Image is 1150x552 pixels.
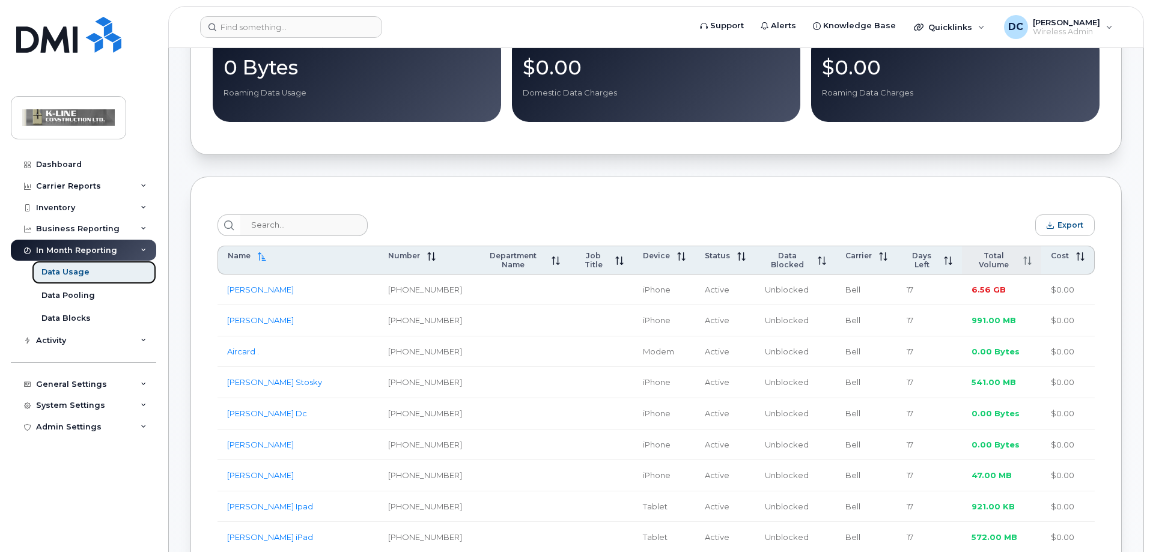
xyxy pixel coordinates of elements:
span: Total Volume [972,251,1016,269]
p: $0.00 [523,56,789,78]
p: $0.00 [822,56,1089,78]
td: iPhone [633,398,695,429]
p: Roaming Data Usage [224,88,490,99]
td: $0.00 [1041,491,1095,523]
span: 0.00 Bytes [972,347,1020,356]
td: [PHONE_NUMBER] [379,429,472,461]
td: $0.00 [1041,305,1095,336]
span: Device [643,251,670,260]
p: 0 Bytes [224,56,490,78]
td: iPhone [633,274,695,306]
td: iPhone [633,367,695,398]
td: Active [695,305,755,336]
td: Unblocked [755,367,836,398]
td: Bell [836,336,897,368]
td: $0.00 [1041,274,1095,306]
span: Job Title [579,251,608,269]
td: [PHONE_NUMBER] [379,305,472,336]
td: Active [695,398,755,429]
td: 17 [897,398,962,429]
input: Find something... [200,16,382,38]
td: 17 [897,429,962,461]
td: iPhone [633,460,695,491]
span: Export [1057,220,1083,229]
td: Tablet [633,491,695,523]
span: [PERSON_NAME] [1033,17,1100,27]
span: 0.00 Bytes [972,440,1020,449]
a: [PERSON_NAME] Dc [227,408,307,418]
span: 0.00 Bytes [972,408,1020,418]
td: [PHONE_NUMBER] [379,460,472,491]
td: Bell [836,274,897,306]
td: 17 [897,491,962,523]
a: [PERSON_NAME] Stosky [227,377,322,387]
span: 921.00 KB [972,502,1015,511]
td: Active [695,429,755,461]
td: 17 [897,460,962,491]
td: Bell [836,305,897,336]
td: Active [695,491,755,523]
td: $0.00 [1041,398,1095,429]
td: Bell [836,460,897,491]
a: Aircard . [227,347,259,356]
span: Quicklinks [928,22,972,32]
td: $0.00 [1041,367,1095,398]
td: [PHONE_NUMBER] [379,398,472,429]
td: [PHONE_NUMBER] [379,491,472,523]
span: Data Blocked [765,251,811,269]
a: [PERSON_NAME] iPad [227,532,313,542]
span: Support [710,20,744,32]
td: Unblocked [755,274,836,306]
span: 991.00 MB [972,315,1016,325]
td: Active [695,336,755,368]
span: Number [388,251,420,260]
td: Unblocked [755,398,836,429]
p: Domestic Data Charges [523,88,789,99]
a: Support [692,14,752,38]
a: [PERSON_NAME] [227,315,294,325]
td: [PHONE_NUMBER] [379,274,472,306]
span: Status [705,251,730,260]
td: Bell [836,429,897,461]
td: Active [695,460,755,491]
a: [PERSON_NAME] [227,470,294,480]
td: Unblocked [755,305,836,336]
td: Bell [836,398,897,429]
div: Darcy Cook [996,15,1121,39]
span: Days Left [907,251,937,269]
span: Cost [1051,251,1069,260]
td: $0.00 [1041,429,1095,461]
td: 17 [897,274,962,306]
td: Unblocked [755,429,836,461]
td: Bell [836,491,897,523]
div: Quicklinks [905,15,993,39]
a: [PERSON_NAME] [227,440,294,449]
td: Unblocked [755,491,836,523]
a: [PERSON_NAME] [227,285,294,294]
td: iPhone [633,429,695,461]
td: Unblocked [755,336,836,368]
input: Search... [240,214,368,236]
p: Roaming Data Charges [822,88,1089,99]
span: 572.00 MB [972,532,1017,542]
span: Name [228,251,251,260]
a: Knowledge Base [805,14,904,38]
a: [PERSON_NAME] Ipad [227,502,313,511]
td: iPhone [633,305,695,336]
a: Alerts [752,14,805,38]
td: Bell [836,367,897,398]
span: Carrier [845,251,872,260]
td: 17 [897,367,962,398]
span: Department Name [481,251,544,269]
td: Modem [633,336,695,368]
button: Export [1035,214,1095,236]
span: 47.00 MB [972,470,1012,480]
td: [PHONE_NUMBER] [379,367,472,398]
td: 17 [897,336,962,368]
td: [PHONE_NUMBER] [379,336,472,368]
span: DC [1008,20,1023,34]
span: 541.00 MB [972,377,1016,387]
td: $0.00 [1041,460,1095,491]
td: 17 [897,305,962,336]
td: Unblocked [755,460,836,491]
